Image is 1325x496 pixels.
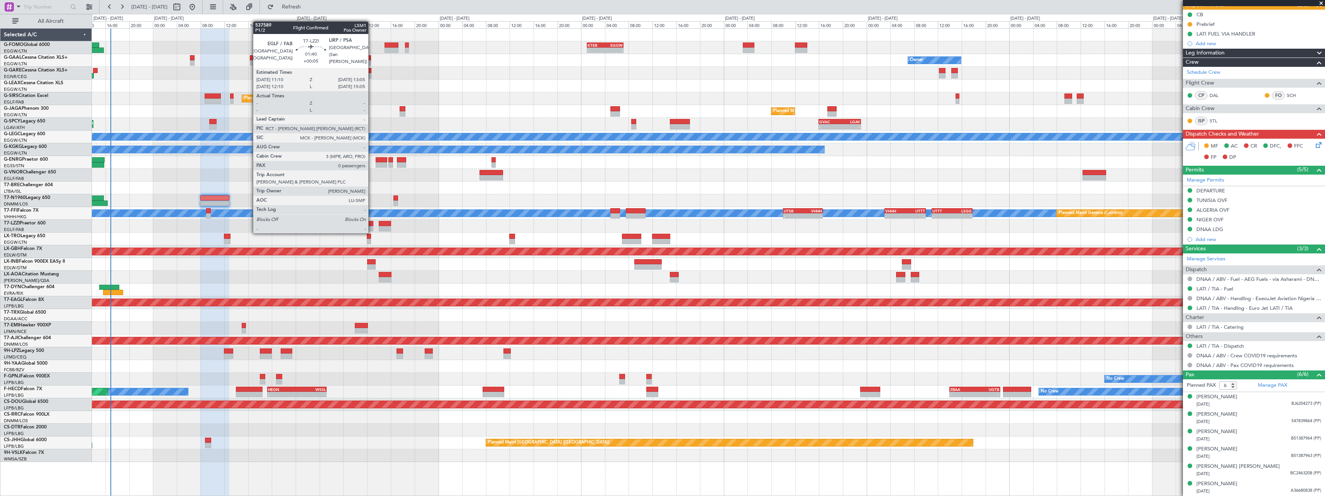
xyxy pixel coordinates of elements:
span: DFC, [1270,143,1281,150]
a: LFPB/LBG [4,392,24,398]
a: DNMM/LOS [4,341,28,347]
div: - [588,48,605,53]
div: [PERSON_NAME] [1196,393,1237,401]
span: G-SIRS [4,93,19,98]
span: (3/3) [1297,245,1308,253]
div: Planned Maint [GEOGRAPHIC_DATA] ([GEOGRAPHIC_DATA]) [244,93,366,104]
div: DEPARTURE [1196,187,1225,194]
span: G-LEGC [4,132,20,136]
span: Dispatch [1186,265,1207,274]
div: CB [1196,11,1203,18]
a: EDLW/DTM [4,252,27,258]
div: 16:00 [391,21,415,28]
a: LFMN/NCE [4,329,27,335]
div: [DATE] - [DATE] [868,15,898,22]
div: - [840,124,860,129]
a: G-VNORChallenger 650 [4,170,56,175]
span: T7-EAGL [4,297,23,302]
a: G-LEGCLegacy 600 [4,132,45,136]
a: G-GAALCessna Citation XLS+ [4,55,68,60]
button: Refresh [264,1,310,13]
div: [PERSON_NAME] [PERSON_NAME] [1196,463,1280,471]
span: [DATE] [1196,488,1210,494]
div: No Crew [1041,386,1059,397]
div: - [784,214,803,218]
div: 16:00 [676,21,700,28]
a: 9H-YAAGlobal 5000 [4,361,47,366]
span: [DATE] [1196,419,1210,425]
div: ZBAA [950,387,975,392]
span: Dispatch Checks and Weather [1186,130,1259,139]
a: 9H-LPZLegacy 500 [4,348,44,353]
div: 08:00 [771,21,795,28]
a: DNAA / ABV - Fuel - AEG Fuels - via Asharami - DNAA / ABV [1196,276,1321,282]
a: G-SIRSCitation Excel [4,93,48,98]
div: 20:00 [557,21,581,28]
div: Planned Maint [GEOGRAPHIC_DATA] ([GEOGRAPHIC_DATA]) [773,105,895,117]
a: DNAA / ABV - Crew COVID19 requirements [1196,352,1297,359]
div: - [605,48,623,53]
span: B51387964 (PP) [1291,435,1321,442]
div: 00:00 [867,21,891,28]
span: 9H-YAA [4,361,21,366]
div: KTEB [588,43,605,48]
a: G-SPCYLegacy 650 [4,119,45,124]
a: T7-FFIFalcon 7X [4,208,39,213]
a: EGSS/STN [4,163,24,169]
a: EGGW/LTN [4,138,27,143]
div: 08:00 [486,21,510,28]
span: 547839864 (PP) [1291,418,1321,425]
div: 16:00 [962,21,986,28]
a: F-HECDFalcon 7X [4,387,42,391]
div: - [803,214,822,218]
div: No Crew [1106,373,1124,385]
a: DNAA / ABV - Handling - ExecuJet Aviation Nigeria DNAA [1196,295,1321,302]
a: EGGW/LTN [4,240,27,245]
span: T7-FFI [4,208,17,213]
a: CS-DTRFalcon 2000 [4,425,47,430]
div: NIGER OVF [1196,216,1223,223]
div: - [905,214,925,218]
span: (5/5) [1297,165,1308,173]
span: LX-INB [4,259,19,264]
a: 9H-VSLKFalcon 7X [4,450,44,455]
span: MF [1211,143,1218,150]
span: CS-DTR [4,425,20,430]
a: G-LEAXCessna Citation XLS [4,81,63,85]
div: [DATE] - [DATE] [297,15,327,22]
div: EGGW [605,43,623,48]
span: AC [1231,143,1238,150]
div: 00:00 [153,21,177,28]
a: Manage Permits [1187,177,1224,184]
div: 08:00 [201,21,225,28]
div: [DATE] - [DATE] [1010,15,1040,22]
a: EGNR/CEG [4,74,27,80]
span: CS-JHH [4,438,20,442]
span: Flight Crew [1186,79,1214,88]
span: T7-DYN [4,285,21,289]
a: LFPB/LBG [4,303,24,309]
span: Charter [1186,313,1204,322]
span: G-ENRG [4,157,22,162]
div: 20:00 [1128,21,1152,28]
div: UTTT [905,209,925,213]
div: 08:00 [1057,21,1081,28]
div: 20:00 [415,21,439,28]
div: 04:00 [177,21,201,28]
div: 20:00 [129,21,153,28]
div: 12:00 [1081,21,1105,28]
div: - [819,124,840,129]
div: - [975,392,1000,397]
a: CS-RRCFalcon 900LX [4,412,49,417]
a: LATI / TIA - Dispatch [1196,343,1244,349]
span: G-VNOR [4,170,23,175]
span: G-GARE [4,68,22,73]
span: B51387963 (PP) [1291,453,1321,459]
div: 20:00 [700,21,724,28]
div: [DATE] - [DATE] [725,15,755,22]
div: 00:00 [724,21,748,28]
div: 08:00 [914,21,938,28]
div: - [952,214,972,218]
a: T7-EAGLFalcon 8X [4,297,44,302]
span: FFC [1294,143,1303,150]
